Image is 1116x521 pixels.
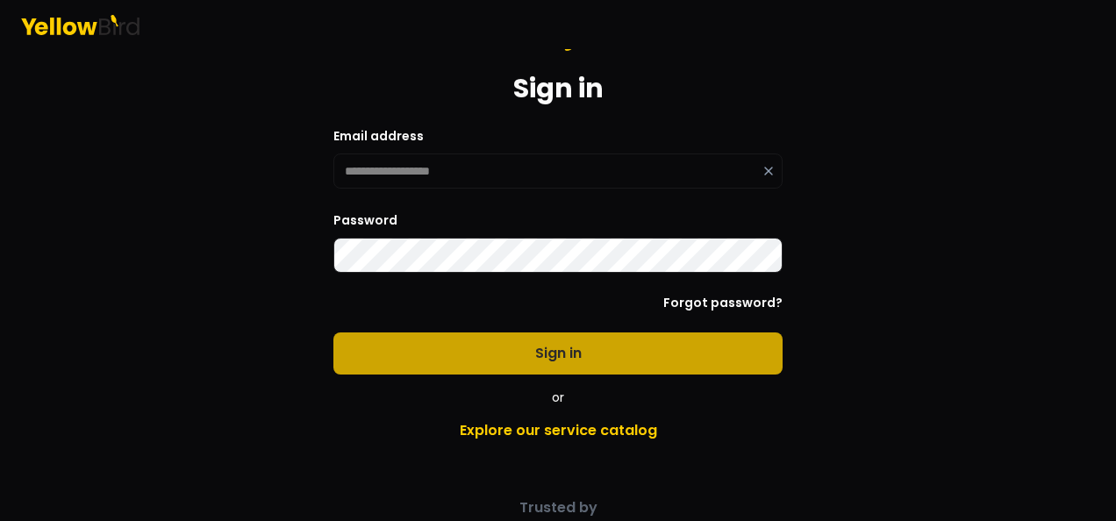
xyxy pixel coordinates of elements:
[333,211,397,229] label: Password
[249,497,867,518] p: Trusted by
[513,73,604,104] h1: Sign in
[552,389,564,406] span: or
[333,127,424,145] label: Email address
[249,413,867,448] a: Explore our service catalog
[663,294,783,311] a: Forgot password?
[333,332,783,375] button: Sign in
